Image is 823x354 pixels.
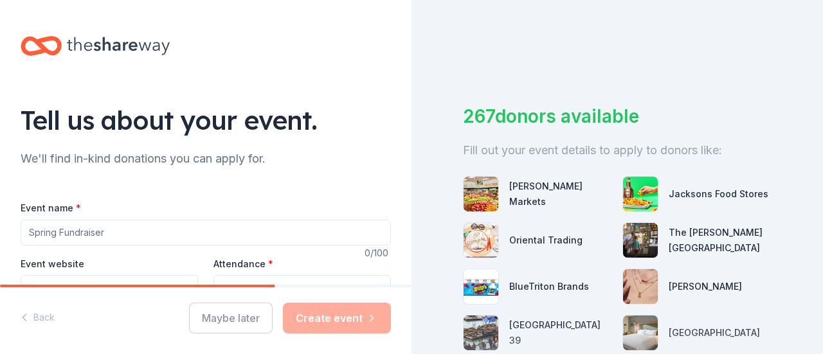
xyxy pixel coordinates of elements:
[669,279,742,294] div: [PERSON_NAME]
[464,177,498,211] img: photo for Mollie Stone's Markets
[463,103,772,130] div: 267 donors available
[213,275,391,301] input: 20
[464,269,498,304] img: photo for BlueTriton Brands
[509,233,583,248] div: Oriental Trading
[669,186,768,202] div: Jacksons Food Stores
[365,245,391,261] div: 0 /100
[21,148,391,169] div: We'll find in-kind donations you can apply for.
[21,220,391,245] input: Spring Fundraiser
[623,269,658,304] img: photo for Kendra Scott
[509,279,589,294] div: BlueTriton Brands
[623,223,658,258] img: photo for The Walt Disney Museum
[669,225,772,256] div: The [PERSON_NAME][GEOGRAPHIC_DATA]
[509,179,612,209] div: [PERSON_NAME] Markets
[21,275,198,301] input: https://www...
[21,258,84,270] label: Event website
[21,202,81,215] label: Event name
[463,140,772,161] div: Fill out your event details to apply to donors like:
[623,177,658,211] img: photo for Jacksons Food Stores
[464,223,498,258] img: photo for Oriental Trading
[213,258,273,270] label: Attendance
[21,102,391,138] div: Tell us about your event.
